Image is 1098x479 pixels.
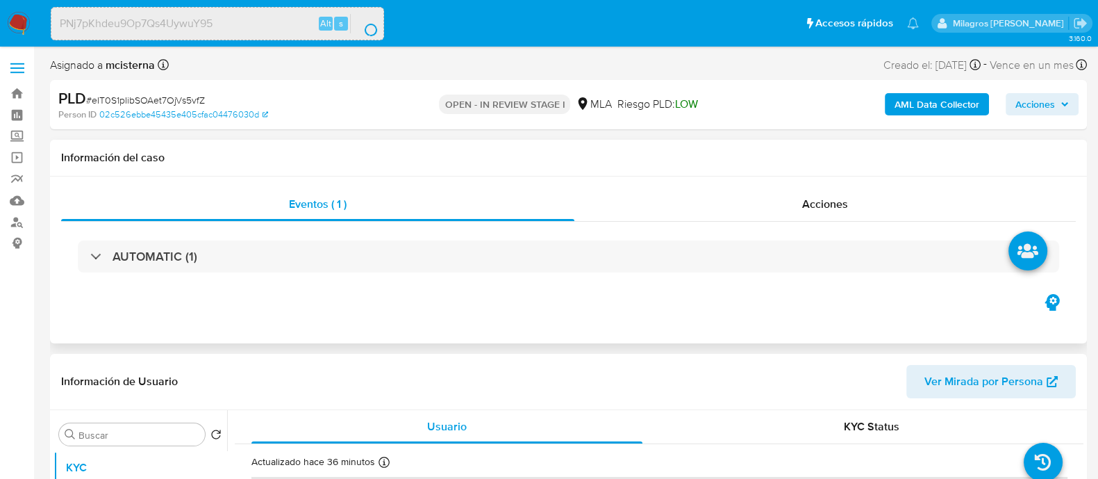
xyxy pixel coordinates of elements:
button: Ver Mirada por Persona [906,365,1076,398]
span: KYC Status [844,419,899,435]
span: - [983,56,987,74]
input: Buscar usuario o caso... [51,15,383,33]
b: AML Data Collector [895,93,979,115]
p: Actualizado hace 36 minutos [251,455,375,469]
p: milagros.cisterna@mercadolibre.com [952,17,1068,30]
b: PLD [58,87,86,109]
a: Salir [1073,16,1088,31]
h1: Información de Usuario [61,375,178,389]
button: Acciones [1006,93,1079,115]
b: mcisterna [103,57,155,73]
span: Acciones [1015,93,1055,115]
div: MLA [576,97,611,112]
a: Notificaciones [907,17,919,29]
span: Accesos rápidos [815,16,893,31]
span: Riesgo PLD: [617,97,697,112]
button: Volver al orden por defecto [210,429,222,444]
span: Asignado a [50,58,155,73]
span: # eIT0S1pIibSOAet7OjVs5vfZ [86,93,205,107]
span: LOW [674,96,697,112]
b: Person ID [58,108,97,121]
div: Creado el: [DATE] [883,56,981,74]
span: s [339,17,343,30]
p: OPEN - IN REVIEW STAGE I [439,95,570,114]
span: Vence en un mes [990,58,1074,73]
a: 02c526ebbe45435e405cfac04476030d [99,108,268,121]
span: Ver Mirada por Persona [924,365,1043,398]
h1: Información del caso [61,151,1076,165]
button: search-icon [350,14,379,33]
button: AML Data Collector [885,93,989,115]
span: Eventos ( 1 ) [289,196,347,212]
button: Buscar [65,429,76,440]
input: Buscar [78,429,199,441]
span: Acciones [802,196,848,212]
h3: AUTOMATIC (1) [113,249,197,264]
span: Usuario [427,419,467,435]
div: AUTOMATIC (1) [78,241,1059,273]
span: Alt [320,17,331,30]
